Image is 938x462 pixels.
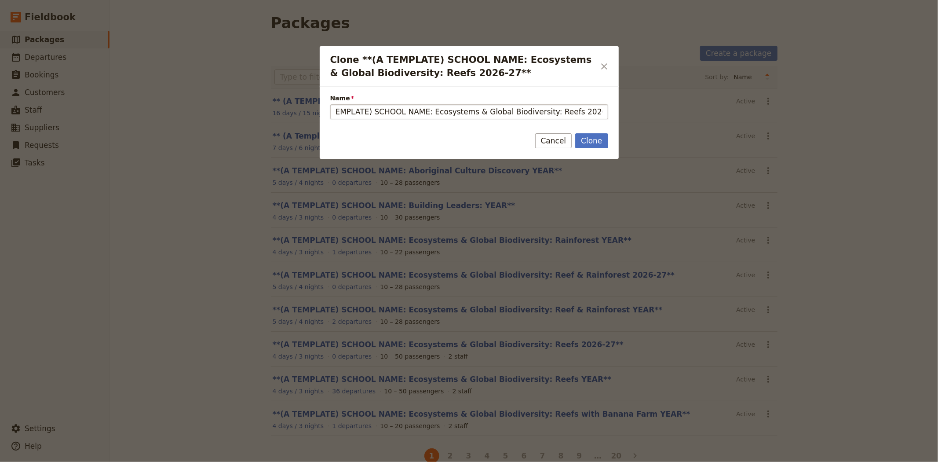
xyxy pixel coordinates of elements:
[597,59,612,74] button: Close dialog
[535,133,572,148] button: Cancel
[330,53,595,80] h2: Clone **(A TEMPLATE) SCHOOL NAME: Ecosystems & Global Biodiversity: Reefs 2026-27**
[575,133,608,148] button: Clone
[330,104,608,119] input: Name
[330,94,608,103] span: Name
